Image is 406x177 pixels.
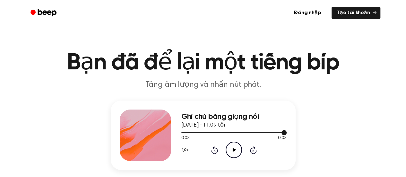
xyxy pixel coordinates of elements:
[181,122,225,128] font: [DATE] · 11:09 tối
[26,7,62,19] a: Tiếng bíp
[278,136,286,140] font: 0:03
[294,10,321,15] font: Đăng nhập
[182,148,188,152] font: 1,0x
[332,7,380,19] a: Tạo tài khoản
[287,5,328,20] a: Đăng nhập
[67,51,339,75] font: Bạn đã để lại một tiếng bíp
[337,10,370,15] font: Tạo tài khoản
[181,113,259,120] font: Ghi chú bằng giọng nói
[181,145,191,155] button: 1,0x
[145,81,261,89] font: Tăng âm lượng và nhấn nút phát.
[181,136,190,140] font: 0:03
